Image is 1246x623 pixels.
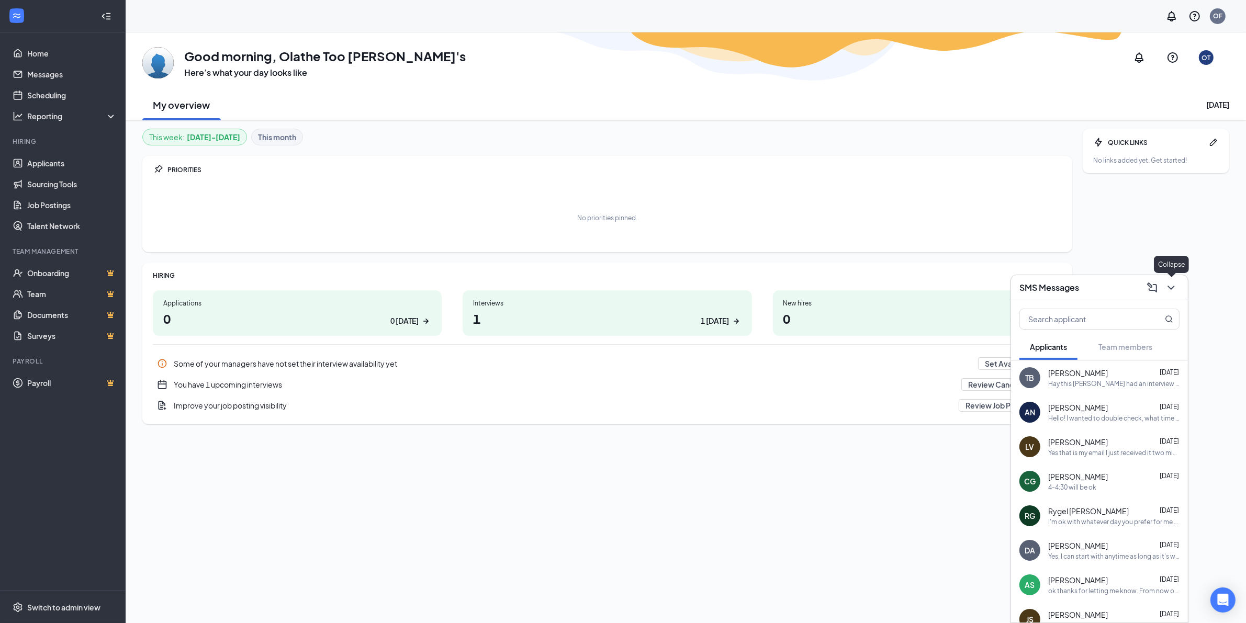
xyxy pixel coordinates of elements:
[153,290,442,336] a: Applications00 [DATE]ArrowRight
[1020,309,1144,329] input: Search applicant
[167,165,1062,174] div: PRIORITIES
[1026,372,1035,383] div: TB
[258,131,296,143] b: This month
[1160,472,1179,480] span: [DATE]
[149,131,240,143] div: This week :
[157,358,167,369] svg: Info
[421,316,431,326] svg: ArrowRight
[101,11,111,21] svg: Collapse
[27,216,117,236] a: Talent Network
[27,64,117,85] a: Messages
[187,131,240,143] b: [DATE] - [DATE]
[1098,342,1152,352] span: Team members
[153,164,163,175] svg: Pin
[27,602,100,613] div: Switch to admin view
[1048,483,1096,492] div: 4-4:30 will be ok
[1026,441,1035,452] div: LV
[1160,610,1179,618] span: [DATE]
[184,47,466,65] h1: Good morning, Olathe Too [PERSON_NAME]'s
[1048,368,1108,378] span: [PERSON_NAME]
[1144,279,1161,296] button: ComposeMessage
[1202,53,1211,62] div: OT
[174,358,972,369] div: Some of your managers have not set their interview availability yet
[1165,315,1173,323] svg: MagnifyingGlass
[1160,403,1179,411] span: [DATE]
[1146,281,1159,294] svg: ComposeMessage
[1024,476,1036,486] div: CG
[27,174,117,195] a: Sourcing Tools
[12,10,22,21] svg: WorkstreamLogo
[783,310,1051,327] h1: 0
[1165,281,1177,294] svg: ChevronDown
[463,290,751,336] a: Interviews11 [DATE]ArrowRight
[1030,342,1067,352] span: Applicants
[1048,448,1180,457] div: Yes that is my email I just received it two minutes ago. Thanks for your help
[27,153,117,174] a: Applicants
[27,325,117,346] a: SurveysCrown
[1160,541,1179,549] span: [DATE]
[1048,471,1108,482] span: [PERSON_NAME]
[1166,51,1179,64] svg: QuestionInfo
[1093,156,1219,165] div: No links added yet. Get started!
[153,98,210,111] h2: My overview
[174,400,952,411] div: Improve your job posting visibility
[13,137,115,146] div: Hiring
[1160,368,1179,376] span: [DATE]
[1160,437,1179,445] span: [DATE]
[731,316,742,326] svg: ArrowRight
[184,67,466,78] h3: Here’s what your day looks like
[1025,511,1035,521] div: RG
[1025,580,1035,590] div: AS
[1025,407,1035,417] div: AN
[13,111,23,121] svg: Analysis
[153,395,1062,416] div: Improve your job posting visibility
[1048,586,1180,595] div: ok thanks for letting me know. From now on please use R365 for messaging and requesting time off....
[27,263,117,284] a: OnboardingCrown
[1165,10,1178,22] svg: Notifications
[1048,402,1108,413] span: [PERSON_NAME]
[1048,379,1180,388] div: Hay this [PERSON_NAME] had an interview [DATE], I don't know when you make the schedule but on [D...
[1108,138,1204,147] div: QUICK LINKS
[153,271,1062,280] div: HIRING
[577,213,637,222] div: No priorities pinned.
[27,85,117,106] a: Scheduling
[1025,545,1035,556] div: DA
[1154,256,1189,273] div: Collapse
[13,247,115,256] div: Team Management
[961,378,1043,391] button: Review Candidates
[1048,517,1180,526] div: I'm ok with whatever day you prefer for me to start
[27,372,117,393] a: PayrollCrown
[773,290,1062,336] a: New hires00 [DATE]ArrowRight
[163,310,431,327] h1: 0
[157,379,167,390] svg: CalendarNew
[27,284,117,304] a: TeamCrown
[157,400,167,411] svg: DocumentAdd
[1093,137,1104,148] svg: Bolt
[473,299,741,308] div: Interviews
[390,315,419,326] div: 0 [DATE]
[978,357,1043,370] button: Set Availability
[27,304,117,325] a: DocumentsCrown
[1133,51,1146,64] svg: Notifications
[1213,12,1222,20] div: OF
[959,399,1043,412] button: Review Job Postings
[701,315,729,326] div: 1 [DATE]
[783,299,1051,308] div: New hires
[1048,575,1108,585] span: [PERSON_NAME]
[1048,609,1108,620] span: [PERSON_NAME]
[153,374,1062,395] div: You have 1 upcoming interviews
[1048,552,1180,561] div: Yes, I can start with anytime as long as it's within my availability is. Mon thru [DATE] I have o...
[1163,279,1180,296] button: ChevronDown
[27,111,117,121] div: Reporting
[1048,414,1180,423] div: Hello! I wanted to double check, what time do I need to arrive [DATE] of this month?
[1048,506,1129,516] span: Rygel [PERSON_NAME]
[13,357,115,366] div: Payroll
[153,374,1062,395] a: CalendarNewYou have 1 upcoming interviewsReview CandidatesPin
[142,47,174,78] img: Olathe Too Freddy's
[1208,137,1219,148] svg: Pen
[27,43,117,64] a: Home
[1048,540,1108,551] span: [PERSON_NAME]
[153,395,1062,416] a: DocumentAddImprove your job posting visibilityReview Job PostingsPin
[1048,437,1108,447] span: [PERSON_NAME]
[174,379,955,390] div: You have 1 upcoming interviews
